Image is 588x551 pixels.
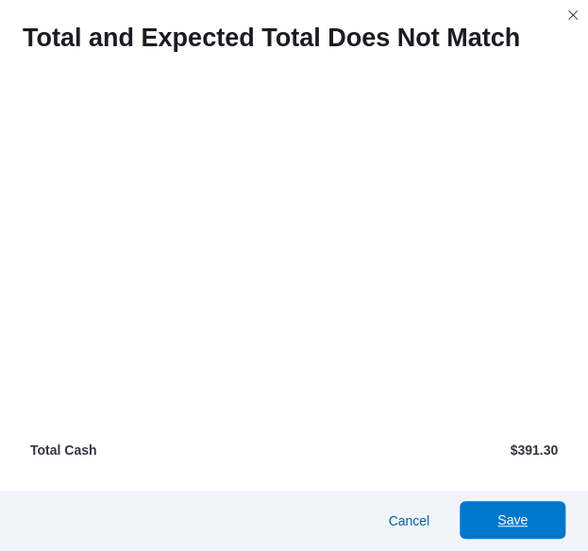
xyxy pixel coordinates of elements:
span: Save [497,510,528,529]
button: Closes this modal window [562,4,584,26]
span: Cancel [388,511,429,530]
button: Cancel [380,502,437,540]
p: $391.30 [298,441,559,459]
p: Total Cash [30,441,291,459]
button: Save [460,501,565,539]
h1: Total and Expected Total Does Not Match [23,23,520,53]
